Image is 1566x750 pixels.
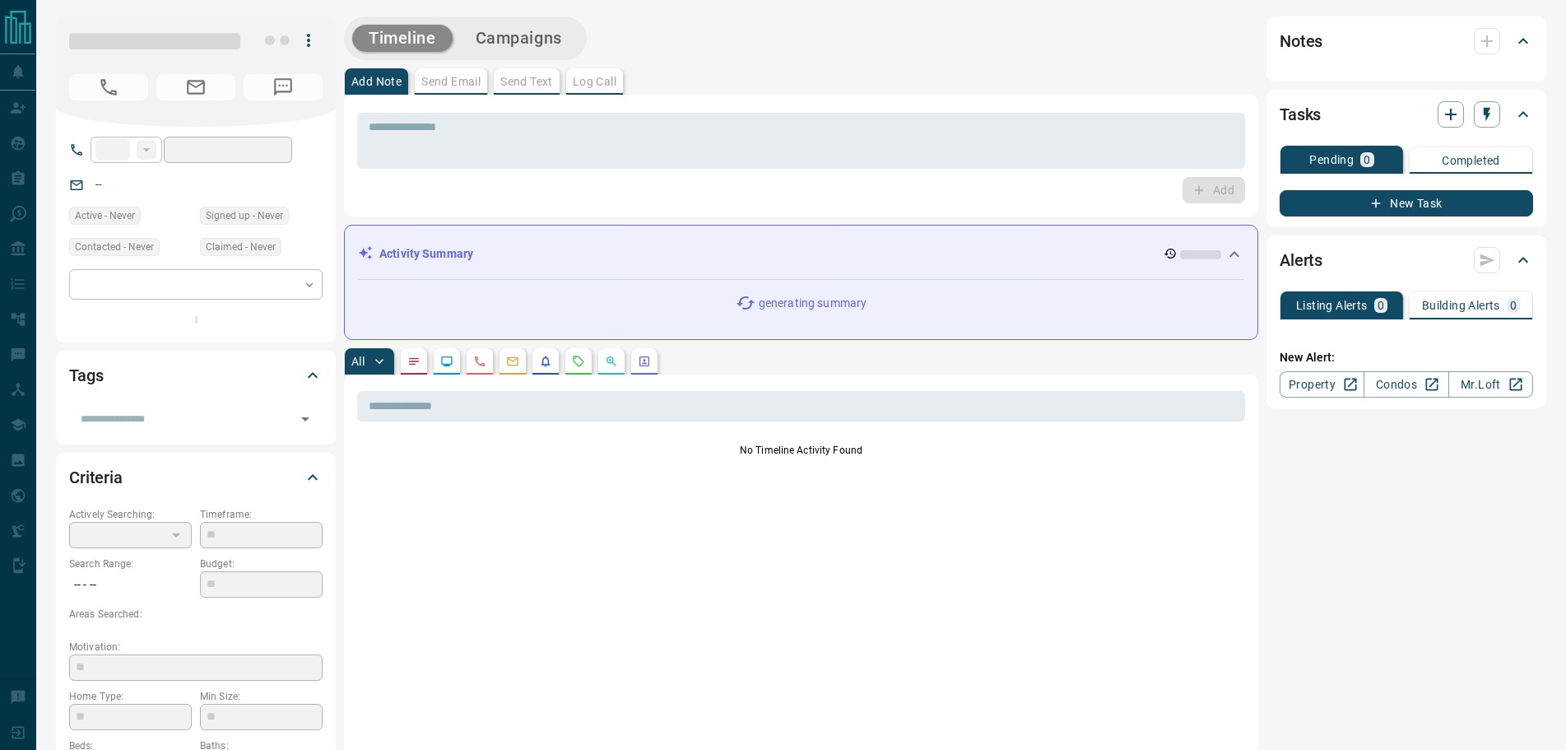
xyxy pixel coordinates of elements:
[440,355,453,368] svg: Lead Browsing Activity
[1280,240,1533,280] div: Alerts
[200,557,323,571] p: Budget:
[69,362,103,389] h2: Tags
[1280,101,1321,128] h2: Tasks
[75,207,135,224] span: Active - Never
[1364,154,1370,165] p: 0
[539,355,552,368] svg: Listing Alerts
[1280,28,1322,54] h2: Notes
[69,507,192,522] p: Actively Searching:
[1510,300,1517,311] p: 0
[407,355,421,368] svg: Notes
[358,239,1244,269] div: Activity Summary
[1280,21,1533,61] div: Notes
[638,355,651,368] svg: Agent Actions
[69,356,323,395] div: Tags
[1422,300,1500,311] p: Building Alerts
[1378,300,1384,311] p: 0
[759,295,867,312] p: generating summary
[1280,190,1533,217] button: New Task
[206,207,283,224] span: Signed up - Never
[605,355,618,368] svg: Opportunities
[352,25,453,52] button: Timeline
[200,507,323,522] p: Timeframe:
[206,239,276,255] span: Claimed - Never
[1309,154,1354,165] p: Pending
[459,25,579,52] button: Campaigns
[357,443,1245,458] p: No Timeline Activity Found
[69,74,148,100] span: No Number
[506,355,519,368] svg: Emails
[1442,155,1500,166] p: Completed
[69,464,123,491] h2: Criteria
[69,458,323,497] div: Criteria
[69,607,323,622] p: Areas Searched:
[69,689,192,704] p: Home Type:
[200,689,323,704] p: Min Size:
[473,355,486,368] svg: Calls
[95,178,102,191] a: --
[69,557,192,571] p: Search Range:
[1280,371,1364,398] a: Property
[379,245,473,263] p: Activity Summary
[1364,371,1448,398] a: Condos
[351,76,402,87] p: Add Note
[1280,247,1322,273] h2: Alerts
[69,640,323,655] p: Motivation:
[351,356,365,367] p: All
[156,74,235,100] span: No Email
[1296,300,1368,311] p: Listing Alerts
[572,355,585,368] svg: Requests
[75,239,154,255] span: Contacted - Never
[1448,371,1533,398] a: Mr.Loft
[1280,349,1533,366] p: New Alert:
[1280,95,1533,134] div: Tasks
[244,74,323,100] span: No Number
[69,571,192,599] p: -- - --
[294,408,317,431] button: Open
